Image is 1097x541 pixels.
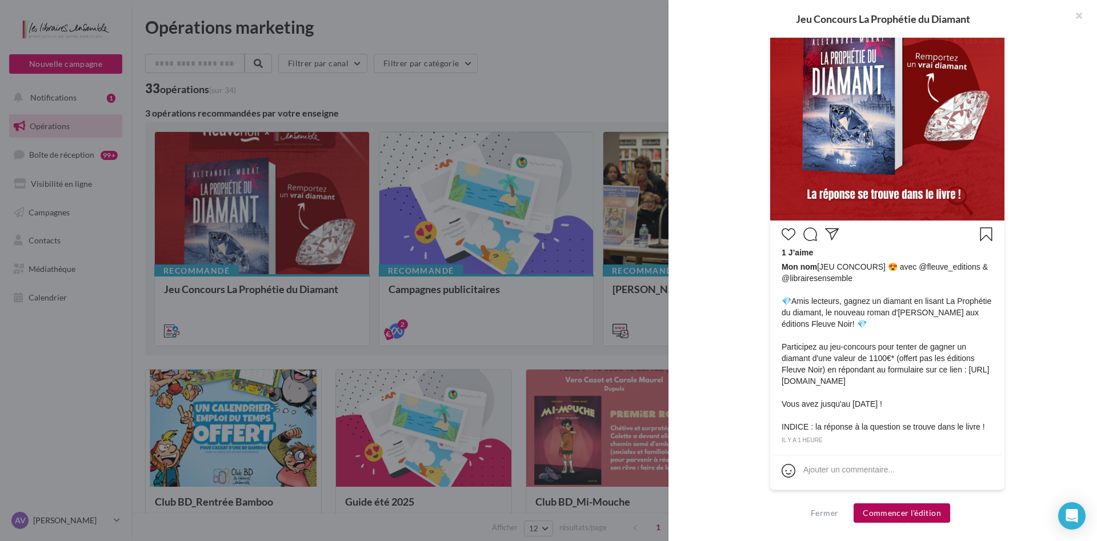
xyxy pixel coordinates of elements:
span: [JEU CONCOURS] 😍 avec @fleuve_editions & @librairesensemble 💎Amis lecteurs, gagnez un diamant en ... [782,261,993,432]
svg: Partager la publication [825,227,839,241]
div: 1 J’aime [782,247,993,261]
span: Mon nom [782,262,817,271]
button: Commencer l'édition [854,503,950,523]
div: Ajouter un commentaire... [803,464,895,475]
div: Open Intercom Messenger [1058,502,1086,530]
button: Fermer [806,506,843,520]
svg: Commenter [803,227,817,241]
svg: J’aime [782,227,795,241]
div: il y a 1 heure [782,435,993,446]
div: La prévisualisation est non-contractuelle [770,490,1005,505]
svg: Enregistrer [979,227,993,241]
div: Jeu Concours La Prophétie du Diamant [687,14,1079,24]
svg: Emoji [782,464,795,478]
